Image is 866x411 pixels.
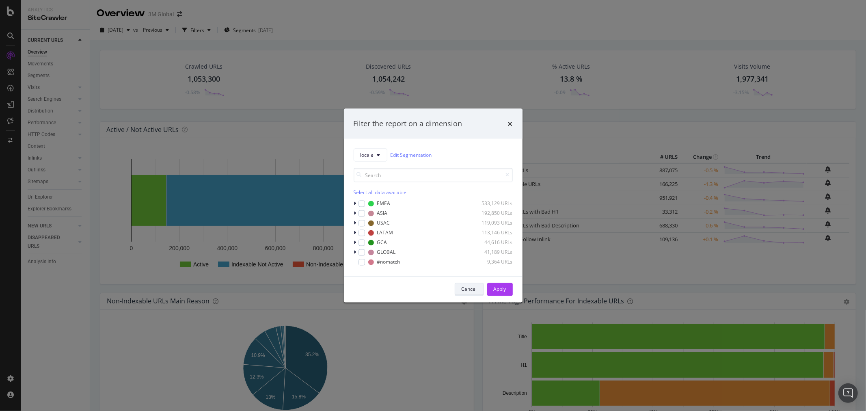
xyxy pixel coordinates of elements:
div: 44,616 URLs [473,239,513,246]
div: 113,146 URLs [473,229,513,236]
a: Edit Segmentation [391,151,432,159]
div: #nomatch [377,259,400,266]
input: Search [354,168,513,182]
div: Apply [494,286,506,293]
div: 9,364 URLs [473,259,513,266]
button: Apply [487,283,513,296]
div: GCA [377,239,387,246]
div: ASIA [377,210,388,217]
button: locale [354,148,387,161]
div: times [508,119,513,129]
div: 41,189 URLs [473,249,513,256]
div: 119,093 URLs [473,220,513,227]
div: modal [344,109,523,303]
button: Cancel [455,283,484,296]
div: 192,850 URLs [473,210,513,217]
div: Filter the report on a dimension [354,119,462,129]
div: 533,129 URLs [473,200,513,207]
span: locale [361,151,374,158]
div: EMEA [377,200,391,207]
div: Open Intercom Messenger [838,383,858,403]
div: LATAM [377,229,393,236]
div: Select all data available [354,188,513,195]
div: USAC [377,220,390,227]
div: Cancel [462,286,477,293]
div: GLOBAL [377,249,396,256]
